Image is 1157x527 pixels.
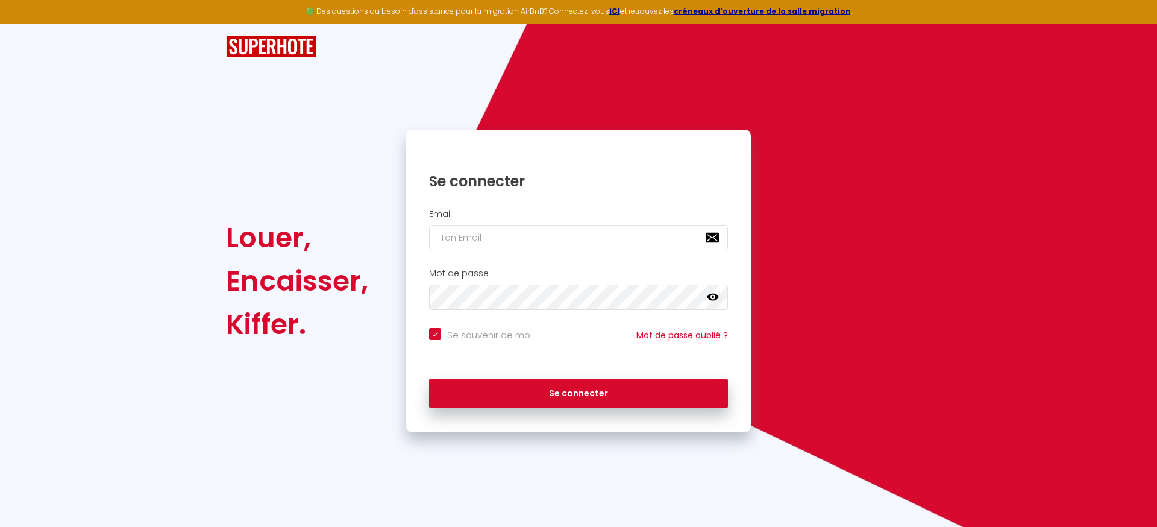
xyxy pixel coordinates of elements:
img: SuperHote logo [226,36,316,58]
input: Ton Email [429,225,728,250]
a: ICI [609,6,620,16]
div: Louer, [226,216,368,259]
a: créneaux d'ouverture de la salle migration [674,6,851,16]
h2: Email [429,209,728,219]
h2: Mot de passe [429,268,728,279]
button: Se connecter [429,379,728,409]
h1: Se connecter [429,172,728,191]
a: Mot de passe oublié ? [636,329,728,341]
div: Kiffer. [226,303,368,346]
div: Encaisser, [226,259,368,303]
